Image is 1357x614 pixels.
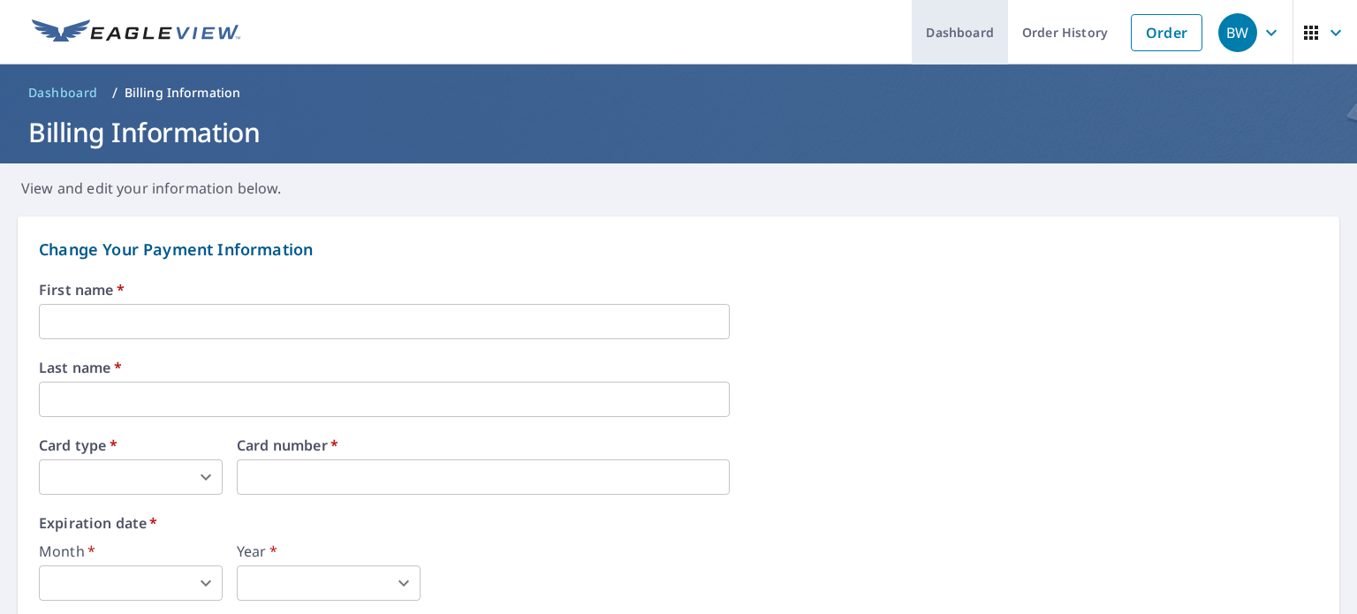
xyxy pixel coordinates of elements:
label: Last name [39,360,1318,375]
a: Order [1131,14,1202,51]
p: Change Your Payment Information [39,238,1318,262]
li: / [112,82,118,103]
span: Dashboard [28,84,98,102]
div: ​ [39,459,223,495]
label: Card type [39,438,223,452]
label: Card number [237,438,730,452]
a: Dashboard [21,79,105,107]
label: Month [39,544,223,558]
img: EV Logo [32,19,240,46]
p: Billing Information [125,84,241,102]
label: Year [237,544,421,558]
label: First name [39,283,1318,297]
nav: breadcrumb [21,79,1336,107]
h1: Billing Information [21,114,1336,150]
div: ​ [237,565,421,601]
div: ​ [39,565,223,601]
div: BW [1218,13,1257,52]
label: Expiration date [39,516,1318,530]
